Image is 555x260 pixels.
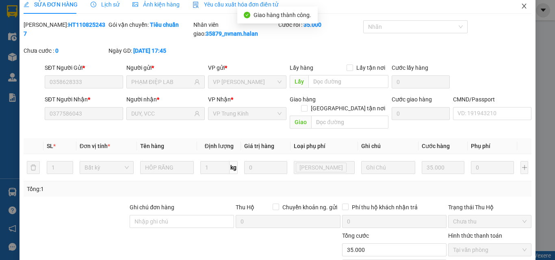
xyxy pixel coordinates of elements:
button: plus [520,161,528,174]
span: Phí thu hộ khách nhận trả [349,203,421,212]
span: Bất kỳ [85,161,129,174]
span: [GEOGRAPHIC_DATA] tận nơi [308,104,388,113]
span: Lấy hàng [290,64,313,71]
span: Đơn vị tính [80,143,110,149]
span: SL [47,143,53,149]
span: Phụ phí [471,143,490,149]
span: Lưu kho [296,163,347,172]
input: 0 [244,161,287,174]
span: Chuyển khoản ng. gửi [279,203,340,212]
span: edit [24,2,29,7]
span: close [521,3,527,9]
div: SĐT Người Gửi [45,63,123,72]
span: [PERSON_NAME] [299,163,343,172]
div: SĐT Người Nhận [45,95,123,104]
label: Ghi chú đơn hàng [130,204,174,211]
span: VP Nhận [208,96,231,103]
span: Tổng cước [342,232,369,239]
span: VP Trung Kính [213,107,282,120]
div: CMND/Passport [453,95,531,104]
b: [DATE] 17:45 [133,47,166,54]
input: Tên người nhận [131,109,193,118]
span: Lịch sử [91,1,119,8]
span: check-circle [244,12,250,18]
div: VP gửi [208,63,286,72]
span: picture [132,2,138,7]
span: Lấy tận nơi [353,63,388,72]
span: user [194,111,200,116]
label: Hình thức thanh toán [448,232,502,239]
label: Cước lấy hàng [392,64,428,71]
b: Tiêu chuẩn [150,21,179,28]
span: Tên hàng [140,143,164,149]
span: Định lượng [205,143,234,149]
b: 0 [55,47,59,54]
input: Dọc đường [311,116,388,129]
input: Ghi chú đơn hàng [130,215,234,228]
span: Tại văn phòng [453,244,527,256]
div: Người nhận [126,95,205,104]
b: 35879_nvnam.halan [206,30,258,37]
span: Yêu cầu xuất hóa đơn điện tử [193,1,278,8]
input: 0 [422,161,465,174]
div: Nhân viên giao: [193,20,277,38]
div: Cước rồi : [278,20,362,29]
div: Chưa cước : [24,46,107,55]
span: Giao hàng thành công. [254,12,311,18]
span: Chưa thu [453,215,527,228]
button: delete [27,161,40,174]
input: Cước lấy hàng [392,75,450,88]
input: Tên người gửi [131,77,193,86]
input: Dọc đường [308,75,388,88]
span: kg [230,161,238,174]
span: VP Hoàng Văn Thụ [213,76,282,88]
span: Ảnh kiện hàng [132,1,180,8]
span: SỬA ĐƠN HÀNG [24,1,78,8]
b: 35.000 [304,21,321,28]
img: icon [193,2,199,8]
div: Trạng thái Thu Hộ [448,203,531,212]
span: Giao [290,116,311,129]
input: Ghi Chú [361,161,415,174]
span: Giao hàng [290,96,316,103]
div: Gói vận chuyển: [108,20,192,29]
span: Lấy [290,75,308,88]
span: user [194,79,200,85]
div: Ngày GD: [108,46,192,55]
div: Người gửi [126,63,205,72]
span: Cước hàng [422,143,450,149]
label: Cước giao hàng [392,96,432,103]
input: Cước giao hàng [392,107,450,120]
div: Tổng: 1 [27,185,215,193]
span: Thu Hộ [236,204,254,211]
span: Giá trị hàng [244,143,274,149]
span: clock-circle [91,2,96,7]
th: Loại phụ phí [291,138,358,154]
div: [PERSON_NAME]: [24,20,107,38]
input: VD: Bàn, Ghế [140,161,194,174]
th: Ghi chú [358,138,418,154]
